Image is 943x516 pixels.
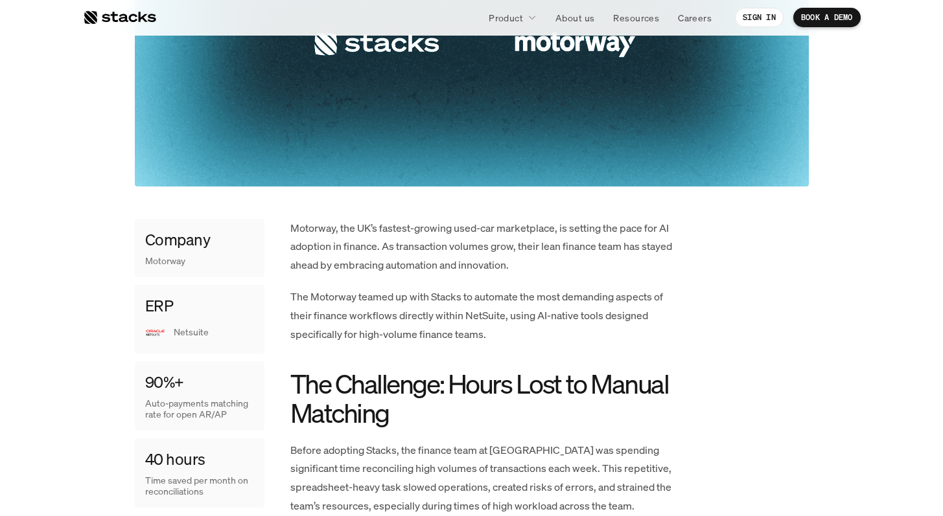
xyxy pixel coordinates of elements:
[290,287,679,343] p: The Motorway teamed up with Stacks to automate the most demanding aspects of their finance workfl...
[145,229,211,251] h4: Company
[145,256,185,267] p: Motorway
[145,475,254,497] p: Time saved per month on reconciliations
[290,369,679,427] h2: The Challenge: Hours Lost to Manual Matching
[548,6,602,29] a: About us
[290,441,679,515] p: Before adopting Stacks, the finance team at [GEOGRAPHIC_DATA] was spending significant time recon...
[145,295,174,317] h4: ERP
[145,372,184,394] h4: 90%+
[605,6,667,29] a: Resources
[743,13,776,22] p: SIGN IN
[801,13,853,22] p: BOOK A DEMO
[489,11,523,25] p: Product
[290,219,679,275] p: Motorway, the UK’s fastest-growing used-car marketplace, is setting the pace for AI adoption in f...
[174,327,254,338] p: Netsuite
[145,449,205,471] h4: 40 hours
[153,247,210,256] a: Privacy Policy
[145,398,254,420] p: Auto-payments matching rate for open AR/AP
[735,8,784,27] a: SIGN IN
[678,11,712,25] p: Careers
[555,11,594,25] p: About us
[670,6,719,29] a: Careers
[613,11,659,25] p: Resources
[793,8,861,27] a: BOOK A DEMO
